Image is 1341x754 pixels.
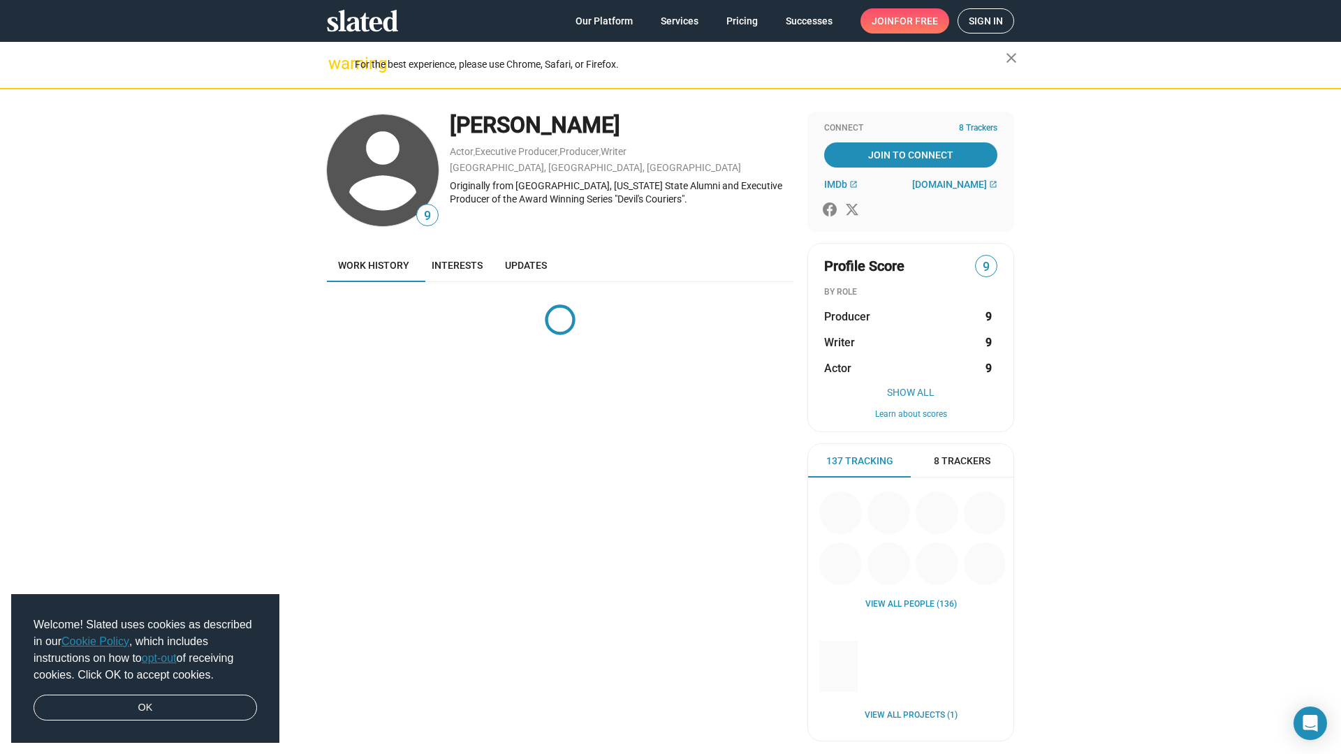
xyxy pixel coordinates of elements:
button: Show All [824,387,997,398]
span: 8 Trackers [959,123,997,134]
span: Interests [432,260,483,271]
strong: 9 [985,309,992,324]
a: View all People (136) [865,599,957,610]
div: Open Intercom Messenger [1294,707,1327,740]
span: 9 [417,207,438,226]
div: Connect [824,123,997,134]
a: Joinfor free [860,8,949,34]
span: Welcome! Slated uses cookies as described in our , which includes instructions on how to of recei... [34,616,257,683]
span: Our Platform [576,8,633,34]
span: Services [661,8,698,34]
a: Interests [420,249,494,282]
span: for free [894,8,938,34]
span: Actor [824,361,851,376]
a: Actor [450,146,474,157]
span: IMDb [824,179,847,190]
span: , [599,149,601,156]
span: Pricing [726,8,758,34]
a: View all Projects (1) [865,710,958,721]
a: Services [650,8,710,34]
a: [GEOGRAPHIC_DATA], [GEOGRAPHIC_DATA], [GEOGRAPHIC_DATA] [450,162,741,173]
a: Join To Connect [824,142,997,168]
div: Originally from [GEOGRAPHIC_DATA], [US_STATE] State Alumni and Executive Producer of the Award Wi... [450,179,793,205]
span: Join [872,8,938,34]
mat-icon: open_in_new [989,180,997,188]
span: Join To Connect [827,142,995,168]
span: Work history [338,260,409,271]
span: , [558,149,559,156]
a: Successes [775,8,844,34]
a: Writer [601,146,626,157]
span: Profile Score [824,257,904,276]
a: Work history [327,249,420,282]
a: Our Platform [564,8,644,34]
span: 8 Trackers [934,454,990,468]
span: 9 [976,258,997,276]
a: IMDb [824,179,858,190]
a: Cookie Policy [61,635,129,647]
mat-icon: open_in_new [849,180,858,188]
a: [DOMAIN_NAME] [912,179,997,190]
span: Producer [824,309,870,324]
mat-icon: warning [328,55,345,72]
strong: 9 [985,335,992,350]
span: Successes [786,8,833,34]
span: 137 Tracking [826,454,893,468]
span: Updates [505,260,547,271]
a: Pricing [715,8,769,34]
mat-icon: close [1003,50,1020,66]
div: For the best experience, please use Chrome, Safari, or Firefox. [355,55,1006,74]
div: BY ROLE [824,287,997,298]
a: dismiss cookie message [34,695,257,721]
a: opt-out [142,652,177,664]
span: Sign in [969,9,1003,33]
a: Sign in [958,8,1014,34]
div: [PERSON_NAME] [450,110,793,140]
span: Writer [824,335,855,350]
div: cookieconsent [11,594,279,744]
strong: 9 [985,361,992,376]
button: Learn about scores [824,409,997,420]
a: Producer [559,146,599,157]
a: Updates [494,249,558,282]
span: , [474,149,475,156]
a: Executive Producer [475,146,558,157]
span: [DOMAIN_NAME] [912,179,987,190]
